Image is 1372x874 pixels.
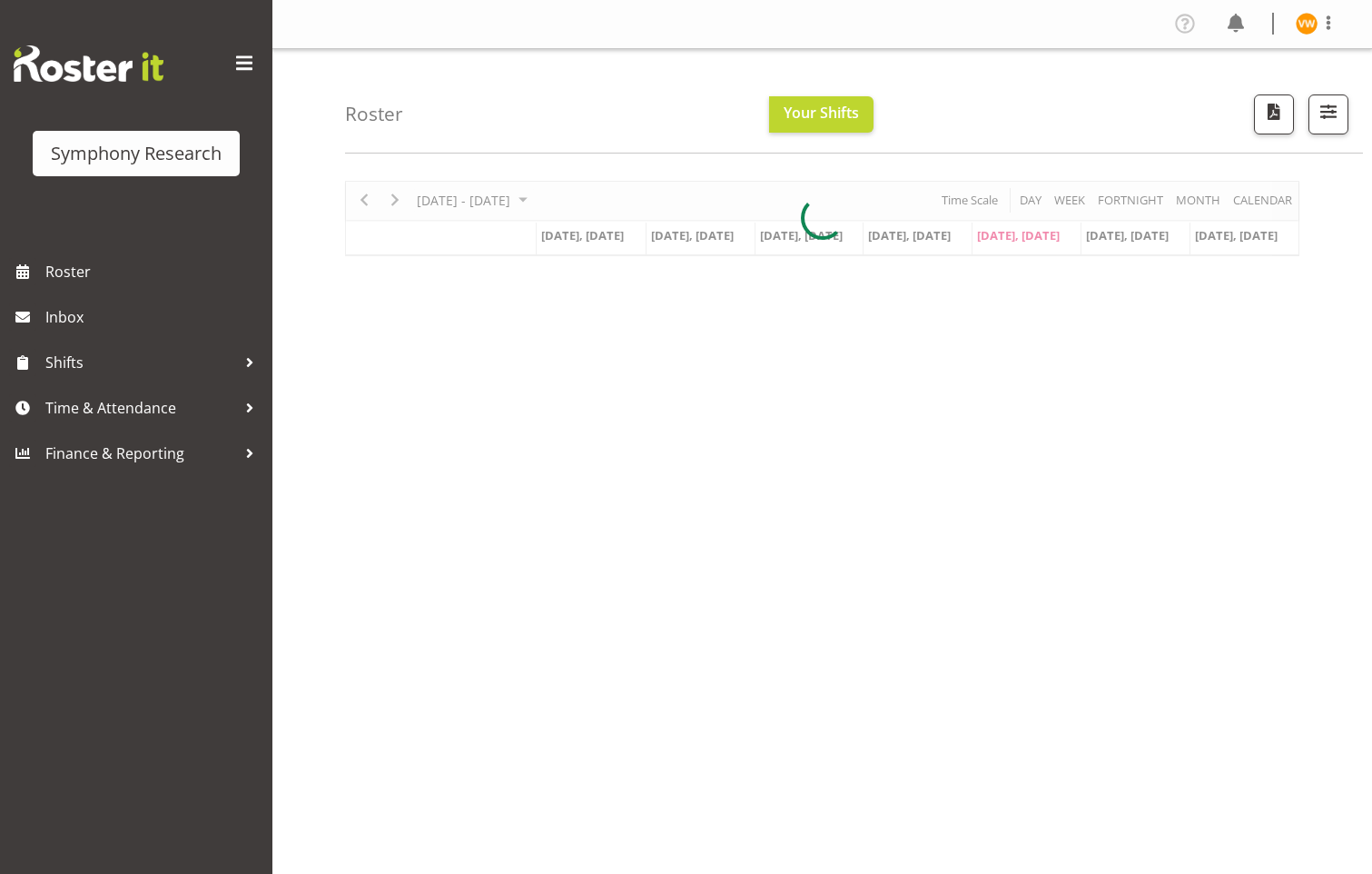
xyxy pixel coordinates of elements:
[14,45,163,82] img: Rosterit website logo
[45,440,236,467] span: Finance & Reporting
[1308,94,1348,134] button: Filter Shifts
[784,103,859,123] span: Your Shifts
[45,349,236,376] span: Shifts
[1254,94,1294,134] button: Download a PDF of the roster according to the set date range.
[769,96,874,133] button: Your Shifts
[45,394,236,422] span: Time & Attendance
[45,258,263,285] span: Roster
[45,303,263,331] span: Inbox
[51,140,222,167] div: Symphony Research
[1296,13,1318,35] img: virginia-wheeler11875.jpg
[345,104,403,124] h4: Roster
